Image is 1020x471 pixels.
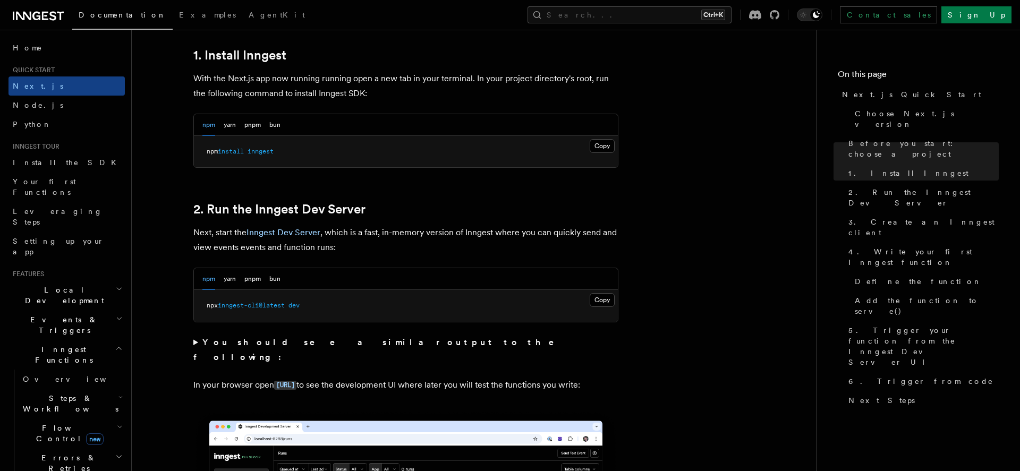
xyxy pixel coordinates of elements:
[13,42,42,53] span: Home
[844,391,999,410] a: Next Steps
[23,375,132,383] span: Overview
[193,225,618,255] p: Next, start the , which is a fast, in-memory version of Inngest where you can quickly send and vi...
[848,395,915,406] span: Next Steps
[13,237,104,256] span: Setting up your app
[851,291,999,321] a: Add the function to serve()
[851,272,999,291] a: Define the function
[242,3,311,29] a: AgentKit
[19,370,125,389] a: Overview
[19,393,118,414] span: Steps & Workflows
[13,101,63,109] span: Node.js
[848,138,999,159] span: Before you start: choose a project
[8,340,125,370] button: Inngest Functions
[207,148,218,155] span: npm
[8,202,125,232] a: Leveraging Steps
[844,321,999,372] a: 5. Trigger your function from the Inngest Dev Server UI
[842,89,981,100] span: Next.js Quick Start
[246,227,320,237] a: Inngest Dev Server
[218,148,244,155] span: install
[8,172,125,202] a: Your first Functions
[274,380,296,390] a: [URL]
[848,246,999,268] span: 4. Write your first Inngest function
[193,71,618,101] p: With the Next.js app now running running open a new tab in your terminal. In your project directo...
[851,104,999,134] a: Choose Next.js version
[72,3,173,30] a: Documentation
[193,337,569,362] strong: You should see a similar output to the following:
[13,207,103,226] span: Leveraging Steps
[844,134,999,164] a: Before you start: choose a project
[855,276,982,287] span: Define the function
[224,268,236,290] button: yarn
[13,177,76,196] span: Your first Functions
[13,120,52,129] span: Python
[848,325,999,367] span: 5. Trigger your function from the Inngest Dev Server UI
[590,139,615,153] button: Copy
[8,314,116,336] span: Events & Triggers
[224,114,236,136] button: yarn
[8,76,125,96] a: Next.js
[13,158,123,167] span: Install the SDK
[848,168,968,178] span: 1. Install Inngest
[840,6,937,23] a: Contact sales
[797,8,822,21] button: Toggle dark mode
[248,148,274,155] span: inngest
[8,38,125,57] a: Home
[13,82,63,90] span: Next.js
[8,96,125,115] a: Node.js
[848,217,999,238] span: 3. Create an Inngest client
[8,232,125,261] a: Setting up your app
[528,6,732,23] button: Search...Ctrl+K
[848,376,993,387] span: 6. Trigger from code
[848,187,999,208] span: 2. Run the Inngest Dev Server
[838,85,999,104] a: Next.js Quick Start
[844,212,999,242] a: 3. Create an Inngest client
[838,68,999,85] h4: On this page
[8,280,125,310] button: Local Development
[202,114,215,136] button: npm
[19,423,117,444] span: Flow Control
[701,10,725,20] kbd: Ctrl+K
[855,108,999,130] span: Choose Next.js version
[207,302,218,309] span: npx
[269,114,280,136] button: bun
[193,335,618,365] summary: You should see a similar output to the following:
[844,242,999,272] a: 4. Write your first Inngest function
[193,202,365,217] a: 2. Run the Inngest Dev Server
[79,11,166,19] span: Documentation
[941,6,1011,23] a: Sign Up
[193,48,286,63] a: 1. Install Inngest
[244,114,261,136] button: pnpm
[249,11,305,19] span: AgentKit
[844,372,999,391] a: 6. Trigger from code
[19,418,125,448] button: Flow Controlnew
[288,302,300,309] span: dev
[19,389,125,418] button: Steps & Workflows
[173,3,242,29] a: Examples
[86,433,104,445] span: new
[269,268,280,290] button: bun
[8,310,125,340] button: Events & Triggers
[8,344,115,365] span: Inngest Functions
[8,66,55,74] span: Quick start
[218,302,285,309] span: inngest-cli@latest
[193,378,618,393] p: In your browser open to see the development UI where later you will test the functions you write:
[855,295,999,316] span: Add the function to serve()
[844,183,999,212] a: 2. Run the Inngest Dev Server
[244,268,261,290] button: pnpm
[844,164,999,183] a: 1. Install Inngest
[274,381,296,390] code: [URL]
[590,293,615,307] button: Copy
[8,153,125,172] a: Install the SDK
[8,142,59,151] span: Inngest tour
[8,270,44,278] span: Features
[8,115,125,134] a: Python
[202,268,215,290] button: npm
[8,285,116,306] span: Local Development
[179,11,236,19] span: Examples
